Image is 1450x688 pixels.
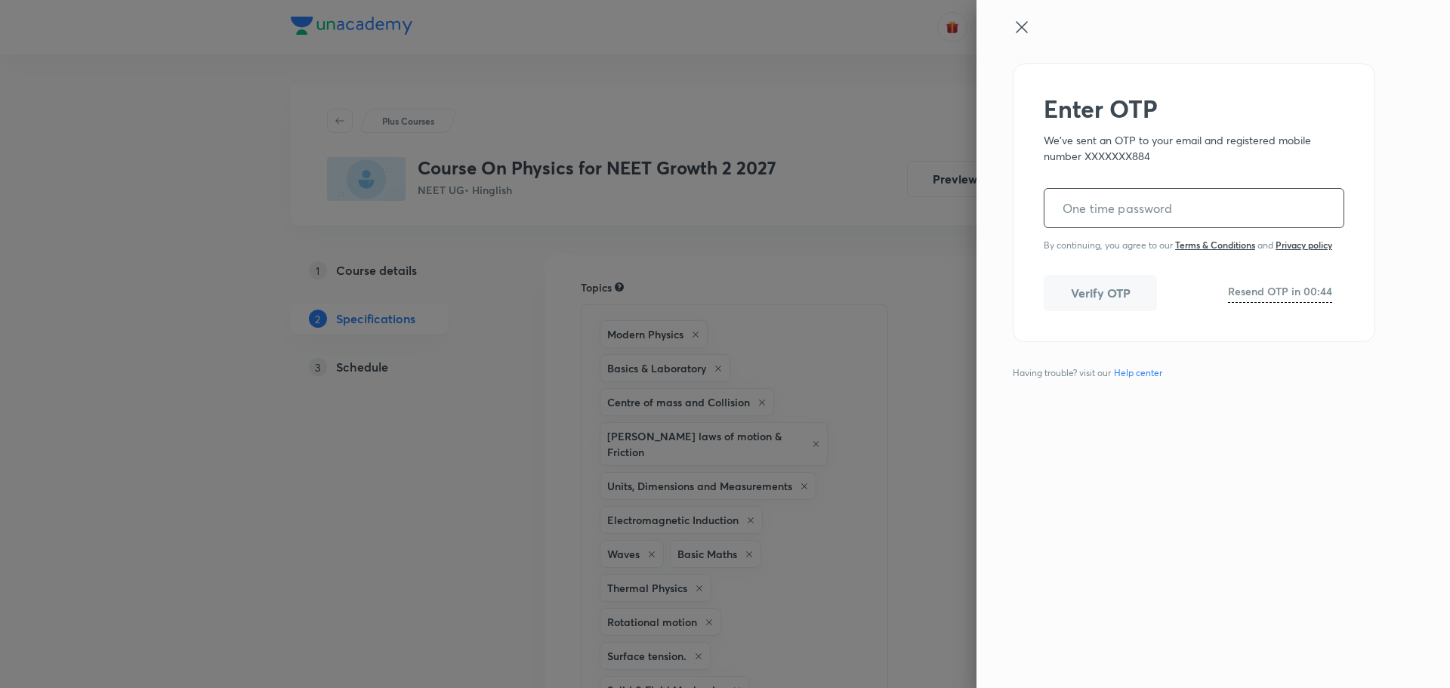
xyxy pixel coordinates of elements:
a: Privacy policy [1276,239,1332,251]
button: Verify OTP [1044,275,1157,311]
a: Terms & Conditions [1175,239,1255,251]
h6: Resend OTP in 00:44 [1228,283,1332,299]
span: Having trouble? visit our [1013,366,1168,380]
div: By continuing, you agree to our and [1044,240,1344,251]
a: Help center [1111,366,1165,380]
input: One time password [1044,189,1344,227]
h2: Enter OTP [1044,94,1344,123]
p: We've sent an OTP to your email and registered mobile number XXXXXXX884 [1044,132,1344,164]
